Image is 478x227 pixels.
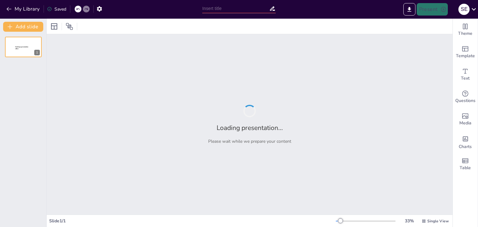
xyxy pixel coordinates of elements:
h2: Loading presentation... [217,123,283,132]
div: 1 [34,50,40,55]
div: Add images, graphics, shapes or video [453,108,478,131]
div: S E [458,4,470,15]
div: 33 % [402,218,417,224]
span: Theme [458,30,472,37]
span: Charts [459,143,472,150]
button: Export to PowerPoint [403,3,415,16]
div: Change the overall theme [453,19,478,41]
div: Get real-time input from your audience [453,86,478,108]
div: Add charts and graphs [453,131,478,153]
div: Layout [49,21,59,31]
div: Slide 1 / 1 [49,218,336,224]
span: Sendsteps presentation editor [15,46,28,50]
button: Add slide [3,22,43,32]
button: Present [417,3,448,16]
div: Add a table [453,153,478,175]
span: Media [459,120,471,127]
p: Please wait while we prepare your content [208,138,291,144]
span: Text [461,75,470,82]
span: Questions [455,97,476,104]
div: Add text boxes [453,63,478,86]
div: Saved [47,6,66,12]
input: Insert title [202,4,269,13]
div: 1 [5,37,42,57]
span: Position [66,23,73,30]
div: Add ready made slides [453,41,478,63]
span: Template [456,53,475,59]
span: Table [460,164,471,171]
span: Single View [427,219,449,224]
button: My Library [5,4,42,14]
button: S E [458,3,470,16]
